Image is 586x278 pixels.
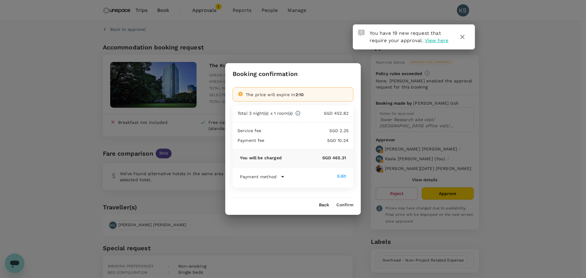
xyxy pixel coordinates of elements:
[282,155,346,161] p: SGD 465.31
[240,174,277,180] p: Payment method
[237,137,265,143] p: Payment fee
[237,110,293,116] p: Total 3 night(s) x 1 room(s)
[337,173,346,179] div: Edit
[319,203,329,208] button: Back
[370,30,441,43] span: You have 19 new request that require your approval.
[336,203,353,208] button: Confirm
[358,30,365,36] img: Approval Request
[240,155,282,161] p: You will be charged
[246,92,348,98] div: The price will expire in
[233,70,298,78] h3: Booking confirmation
[237,128,262,134] p: Service fee
[295,92,304,97] span: 2:10
[301,110,349,116] p: SGD 452.82
[265,137,349,143] p: SGD 10.24
[425,38,448,43] span: View here
[262,128,349,134] p: SGD 2.25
